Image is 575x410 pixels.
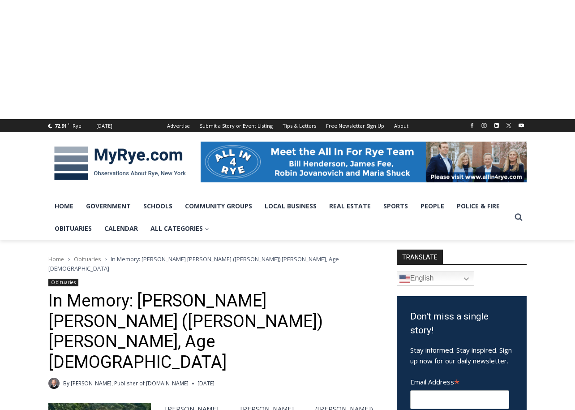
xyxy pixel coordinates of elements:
[48,255,64,263] a: Home
[74,255,101,263] a: Obituaries
[144,217,215,240] a: All Categories
[98,217,144,240] a: Calendar
[410,373,509,389] label: Email Address
[397,250,443,264] strong: TRANSLATE
[48,255,339,272] span: In Memory: [PERSON_NAME] [PERSON_NAME] ([PERSON_NAME]) [PERSON_NAME], Age [DEMOGRAPHIC_DATA]
[179,195,258,217] a: Community Groups
[48,378,60,389] a: Author image
[321,119,389,132] a: Free Newsletter Sign Up
[48,195,80,217] a: Home
[479,120,489,131] a: Instagram
[96,122,112,130] div: [DATE]
[71,380,189,387] a: [PERSON_NAME], Publisher of [DOMAIN_NAME]
[451,195,506,217] a: Police & Fire
[48,291,373,372] h1: In Memory: [PERSON_NAME] [PERSON_NAME] ([PERSON_NAME]) [PERSON_NAME], Age [DEMOGRAPHIC_DATA]
[68,256,70,263] span: >
[48,195,511,240] nav: Primary Navigation
[162,119,195,132] a: Advertise
[68,121,70,126] span: F
[389,119,413,132] a: About
[104,256,107,263] span: >
[73,122,82,130] div: Rye
[414,195,451,217] a: People
[399,273,410,284] img: en
[48,140,192,187] img: MyRye.com
[63,379,69,388] span: By
[48,255,373,273] nav: Breadcrumbs
[197,379,215,388] time: [DATE]
[195,119,278,132] a: Submit a Story or Event Listing
[503,120,514,131] a: X
[55,122,67,129] span: 72.91
[258,195,323,217] a: Local Business
[410,345,513,366] p: Stay informed. Stay inspired. Sign up now for our daily newsletter.
[397,272,474,286] a: English
[80,195,137,217] a: Government
[491,120,502,131] a: Linkedin
[323,195,377,217] a: Real Estate
[278,119,321,132] a: Tips & Letters
[150,224,209,233] span: All Categories
[516,120,527,131] a: YouTube
[377,195,414,217] a: Sports
[162,119,413,132] nav: Secondary Navigation
[467,120,477,131] a: Facebook
[201,142,527,182] img: All in for Rye
[48,279,78,286] a: Obituaries
[137,195,179,217] a: Schools
[511,209,527,225] button: View Search Form
[410,310,513,338] h3: Don't miss a single story!
[48,217,98,240] a: Obituaries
